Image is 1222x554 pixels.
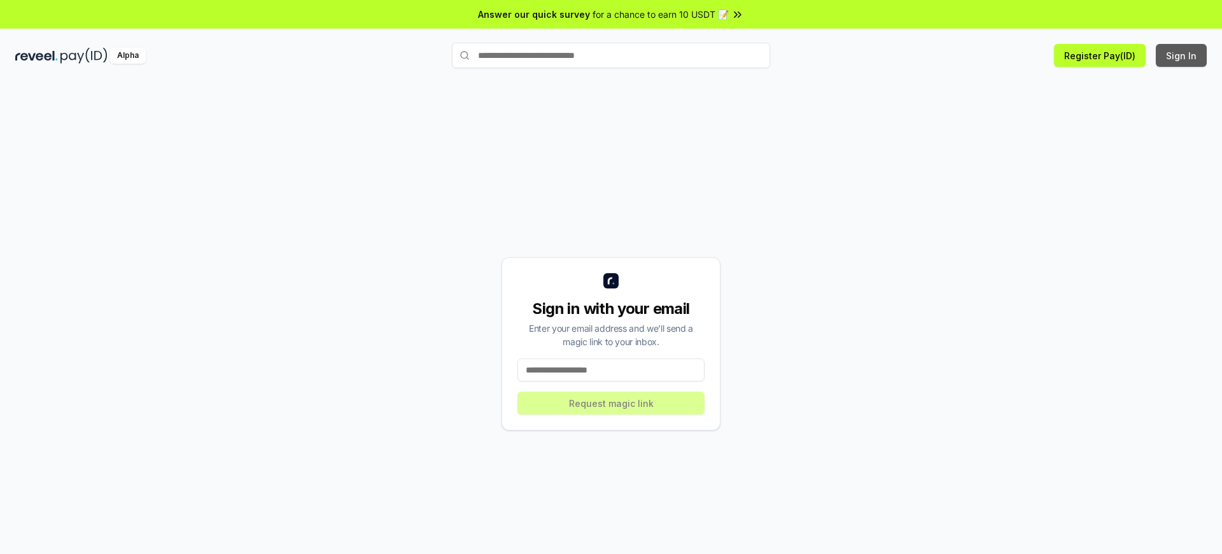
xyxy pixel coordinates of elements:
span: for a chance to earn 10 USDT 📝 [593,8,729,21]
img: logo_small [603,273,619,288]
div: Alpha [110,48,146,64]
button: Sign In [1156,44,1207,67]
span: Answer our quick survey [478,8,590,21]
button: Register Pay(ID) [1054,44,1146,67]
div: Sign in with your email [517,299,705,319]
div: Enter your email address and we’ll send a magic link to your inbox. [517,322,705,348]
img: reveel_dark [15,48,58,64]
img: pay_id [60,48,108,64]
